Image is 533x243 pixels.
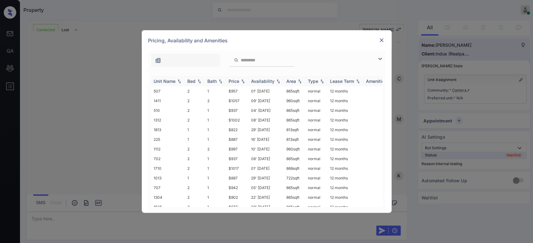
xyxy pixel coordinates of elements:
[226,86,249,96] td: $957
[328,144,363,154] td: 12 months
[205,202,226,212] td: 1
[249,86,284,96] td: 01' [DATE]
[376,55,384,63] img: icon-zuma
[249,106,284,115] td: 04' [DATE]
[305,115,328,125] td: normal
[305,125,328,135] td: normal
[151,183,185,193] td: 707
[249,154,284,164] td: 08' [DATE]
[305,164,328,173] td: normal
[284,115,305,125] td: 865 sqft
[305,154,328,164] td: normal
[249,193,284,202] td: 22' [DATE]
[226,154,249,164] td: $937
[151,154,185,164] td: 702
[176,79,182,83] img: sorting
[207,79,217,84] div: Bath
[328,154,363,164] td: 12 months
[185,86,205,96] td: 2
[284,96,305,106] td: 960 sqft
[328,173,363,183] td: 12 months
[249,125,284,135] td: 29' [DATE]
[226,144,249,154] td: $997
[328,135,363,144] td: 12 months
[297,79,303,83] img: sorting
[205,125,226,135] td: 1
[305,183,328,193] td: normal
[249,115,284,125] td: 08' [DATE]
[305,96,328,106] td: normal
[284,154,305,164] td: 865 sqft
[284,173,305,183] td: 722 sqft
[240,79,246,83] img: sorting
[284,135,305,144] td: 813 sqft
[305,202,328,212] td: normal
[251,79,274,84] div: Availability
[226,173,249,183] td: $887
[151,86,185,96] td: 507
[185,144,205,154] td: 2
[185,115,205,125] td: 2
[284,164,305,173] td: 868 sqft
[330,79,354,84] div: Lease Term
[154,79,175,84] div: Unit Name
[155,57,161,64] img: icon-zuma
[142,30,392,51] div: Pricing, Availability and Amenities
[229,79,239,84] div: Price
[328,115,363,125] td: 12 months
[226,115,249,125] td: $1002
[205,115,226,125] td: 1
[205,193,226,202] td: 1
[234,57,239,63] img: icon-zuma
[249,144,284,154] td: 10' [DATE]
[205,86,226,96] td: 1
[185,183,205,193] td: 2
[151,193,185,202] td: 1304
[328,106,363,115] td: 12 months
[319,79,325,83] img: sorting
[151,144,185,154] td: 1112
[284,193,305,202] td: 865 sqft
[286,79,296,84] div: Area
[205,183,226,193] td: 1
[226,202,249,212] td: $977
[151,106,185,115] td: 510
[151,125,185,135] td: 1813
[185,125,205,135] td: 1
[275,79,281,83] img: sorting
[226,183,249,193] td: $942
[151,202,185,212] td: 1505
[284,183,305,193] td: 865 sqft
[205,144,226,154] td: 2
[205,135,226,144] td: 1
[249,164,284,173] td: 01' [DATE]
[185,202,205,212] td: 2
[185,164,205,173] td: 2
[328,125,363,135] td: 12 months
[328,193,363,202] td: 12 months
[308,79,318,84] div: Type
[185,193,205,202] td: 2
[328,96,363,106] td: 12 months
[249,202,284,212] td: 09' [DATE]
[185,154,205,164] td: 2
[185,96,205,106] td: 2
[284,86,305,96] td: 865 sqft
[378,37,385,43] img: close
[226,135,249,144] td: $887
[185,135,205,144] td: 1
[284,106,305,115] td: 865 sqft
[151,164,185,173] td: 1710
[284,144,305,154] td: 960 sqft
[328,86,363,96] td: 12 months
[226,106,249,115] td: $937
[305,193,328,202] td: normal
[366,79,387,84] div: Amenities
[249,96,284,106] td: 09' [DATE]
[226,125,249,135] td: $822
[305,135,328,144] td: normal
[187,79,195,84] div: Bed
[305,106,328,115] td: normal
[305,173,328,183] td: normal
[205,173,226,183] td: 1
